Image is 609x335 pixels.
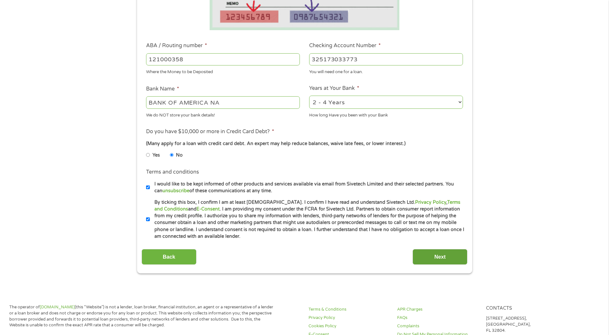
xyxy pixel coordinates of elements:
[146,86,179,92] label: Bank Name
[152,152,160,159] label: Yes
[150,199,465,240] label: By ticking this box, I confirm I am at least [DEMOGRAPHIC_DATA]. I confirm I have read and unders...
[309,42,381,49] label: Checking Account Number
[146,53,300,65] input: 263177916
[146,128,274,135] label: Do you have $10,000 or more in Credit Card Debt?
[309,85,359,92] label: Years at Your Bank
[146,67,300,75] div: Where the Money to be Deposited
[309,315,389,321] a: Privacy Policy
[9,304,276,329] p: The operator of (this “Website”) is not a lender, loan broker, financial institution, an agent or...
[309,323,389,329] a: Cookies Policy
[146,140,463,147] div: (Many apply for a loan with credit card debt. An expert may help reduce balances, waive late fees...
[150,181,465,194] label: I would like to be kept informed of other products and services available via email from Sivetech...
[486,305,567,312] h4: Contacts
[309,67,463,75] div: You will need one for a loan.
[146,169,199,176] label: Terms and conditions
[486,315,567,334] p: [STREET_ADDRESS], [GEOGRAPHIC_DATA], FL 32804.
[415,200,446,205] a: Privacy Policy
[397,306,478,313] a: APR Charges
[40,305,75,310] a: [DOMAIN_NAME]
[176,152,183,159] label: No
[142,249,196,265] input: Back
[146,110,300,118] div: We do NOT store your bank details!
[154,200,460,212] a: Terms and Conditions
[309,53,463,65] input: 345634636
[162,188,189,193] a: unsubscribe
[397,315,478,321] a: FAQs
[146,42,207,49] label: ABA / Routing number
[196,206,220,212] a: E-Consent
[309,110,463,118] div: How long Have you been with your Bank
[309,306,389,313] a: Terms & Conditions
[397,323,478,329] a: Complaints
[413,249,467,265] input: Next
